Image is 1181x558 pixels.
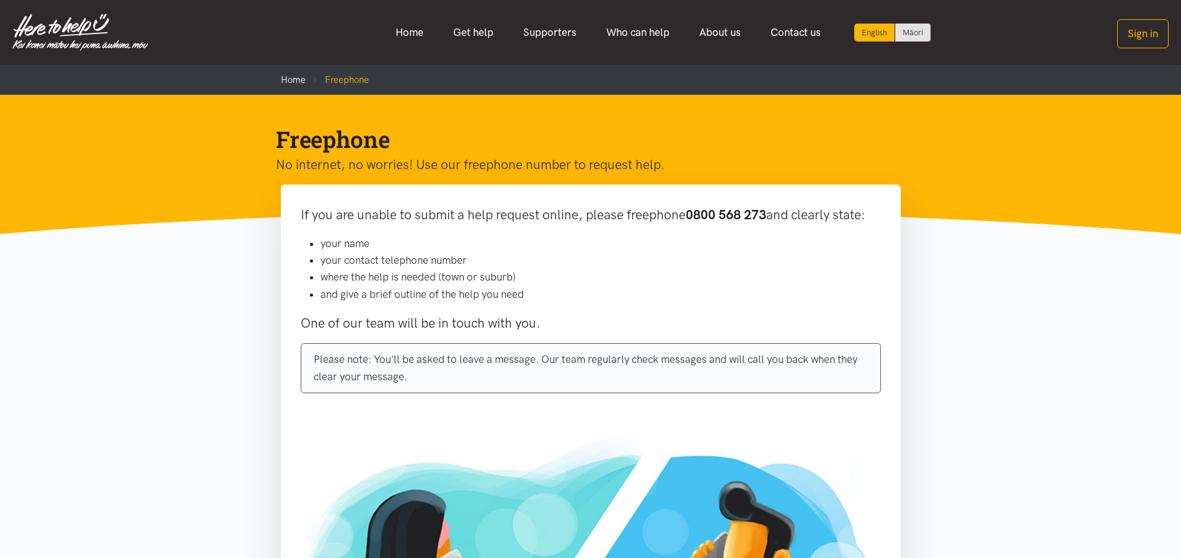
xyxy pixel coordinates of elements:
p: No internet, no worries! Use our freephone number to request help. [276,154,886,175]
b: 0800 568 273 [686,207,766,222]
div: Current language [854,24,895,41]
p: One of our team will be in touch with you. [301,313,881,334]
a: Who can help [591,19,684,46]
div: Language toggle [854,24,931,41]
a: Get help [438,19,508,46]
li: where the help is needed (town or suburb) [321,269,881,286]
h1: Freephone [276,124,886,154]
a: Home [281,74,306,85]
li: your contact telephone number [321,252,881,269]
a: About us [684,19,756,46]
li: Freephone [306,72,369,87]
a: Supporters [508,19,591,46]
a: Home [381,19,438,46]
img: Home [12,14,148,51]
button: Sign in [1117,19,1169,48]
div: Please note: You'll be asked to leave a message. Our team regularly check messages and will call ... [301,343,881,393]
li: your name [321,235,881,252]
a: Contact us [756,19,836,46]
a: Switch to Te Reo Māori [895,24,931,41]
p: If you are unable to submit a help request online, please freephone and clearly state: [301,204,881,225]
li: and give a brief outline of the help you need [321,286,881,303]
